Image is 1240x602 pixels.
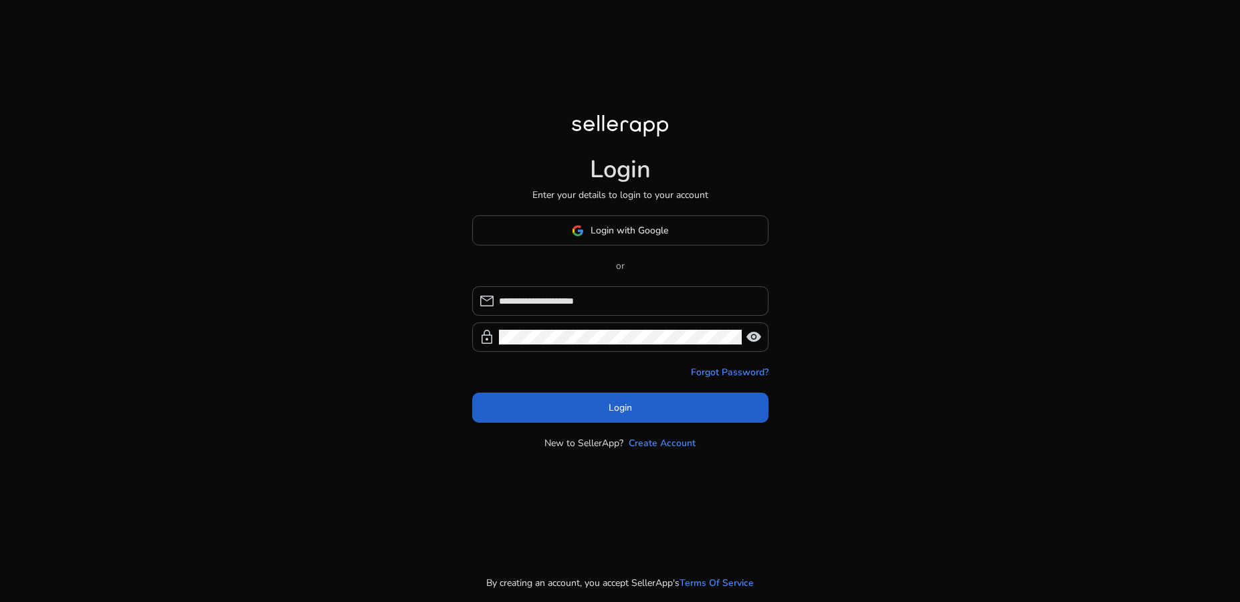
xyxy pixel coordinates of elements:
button: Login with Google [472,215,768,245]
span: lock [479,329,495,345]
span: mail [479,293,495,309]
p: or [472,259,768,273]
a: Create Account [629,436,696,450]
span: visibility [746,329,762,345]
span: Login with Google [591,223,668,237]
h1: Login [590,155,651,184]
button: Login [472,393,768,423]
span: Login [609,401,632,415]
p: Enter your details to login to your account [532,188,708,202]
img: google-logo.svg [572,225,584,237]
a: Terms Of Service [680,576,754,590]
p: New to SellerApp? [544,436,623,450]
a: Forgot Password? [691,365,768,379]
